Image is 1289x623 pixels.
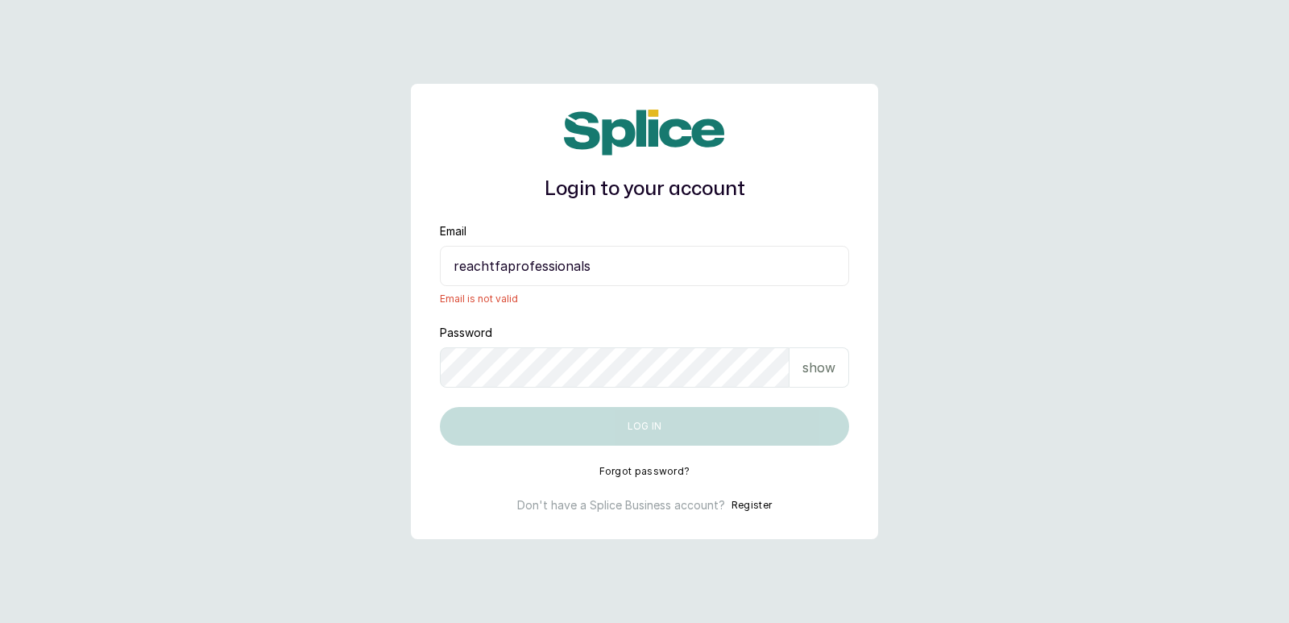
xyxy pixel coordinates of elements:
[440,325,492,341] label: Password
[802,358,835,377] p: show
[440,175,849,204] h1: Login to your account
[599,465,690,478] button: Forgot password?
[440,407,849,446] button: Log in
[732,497,772,513] button: Register
[517,497,725,513] p: Don't have a Splice Business account?
[440,293,849,305] span: Email is not valid
[440,246,849,286] input: email@acme.com
[440,223,466,239] label: Email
